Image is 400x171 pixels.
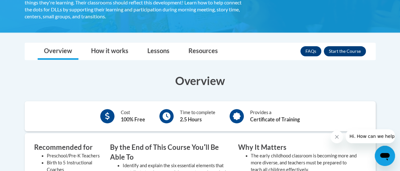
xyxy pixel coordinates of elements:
[4,4,51,9] span: Hi. How can we help?
[180,116,202,122] b: 2.5 Hours
[34,143,101,152] h3: Recommended for
[121,116,145,122] b: 100% Free
[38,43,78,60] a: Overview
[250,109,300,123] div: Provides a
[250,116,300,122] b: Certificate of Training
[182,43,224,60] a: Resources
[375,146,395,166] iframe: Button to launch messaging window
[238,143,357,152] h3: Why It Matters
[346,129,395,143] iframe: Message from company
[121,109,145,123] div: Cost
[85,43,135,60] a: How it works
[110,143,229,162] h3: By the End of This Course Youʹll Be Able To
[25,73,376,89] h3: Overview
[330,131,343,143] iframe: Close message
[324,46,366,56] button: Enroll
[141,43,176,60] a: Lessons
[180,109,215,123] div: Time to complete
[47,152,101,159] li: Preschool/Pre-K Teachers
[300,46,321,56] a: FAQs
